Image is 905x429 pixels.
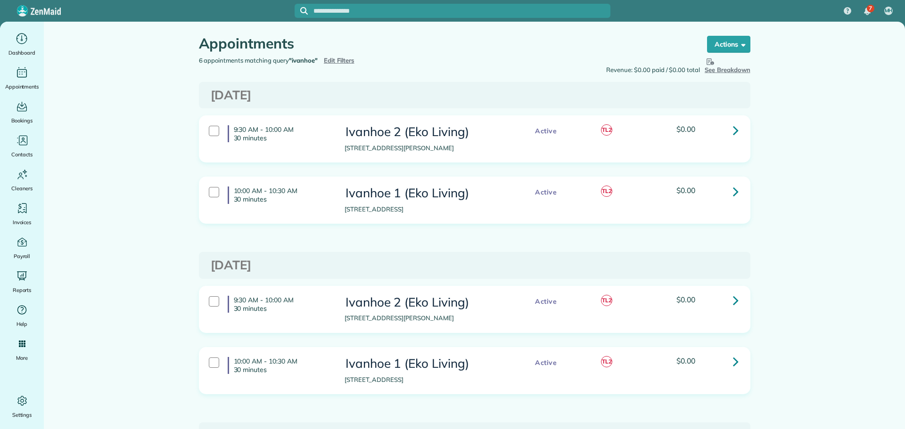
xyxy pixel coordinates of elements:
[530,296,561,308] span: Active
[234,304,330,313] p: 30 minutes
[16,319,28,329] span: Help
[11,116,33,125] span: Bookings
[676,186,695,195] span: $0.00
[4,268,40,295] a: Reports
[4,99,40,125] a: Bookings
[228,357,330,374] h4: 10:00 AM - 10:30 AM
[676,124,695,134] span: $0.00
[211,89,739,102] h3: [DATE]
[345,205,511,214] p: [STREET_ADDRESS]
[12,410,32,420] span: Settings
[13,285,32,295] span: Reports
[601,124,612,136] span: TL2
[705,56,750,75] button: See Breakdown
[13,218,32,227] span: Invoices
[869,5,872,12] span: 7
[211,259,739,272] h3: [DATE]
[345,357,511,371] h3: Ivanhoe 1 (Eko Living)
[228,125,330,142] h4: 9:30 AM - 10:00 AM
[4,302,40,329] a: Help
[16,353,28,363] span: More
[601,356,612,367] span: TL2
[300,7,308,15] svg: Focus search
[601,186,612,197] span: TL2
[676,356,695,365] span: $0.00
[4,201,40,227] a: Invoices
[8,48,35,57] span: Dashboard
[345,296,511,309] h3: Ivanhoe 2 (Eko Living)
[857,1,877,22] div: 7 unread notifications
[4,235,40,261] a: Payroll
[676,295,695,304] span: $0.00
[4,393,40,420] a: Settings
[345,125,511,139] h3: Ivanhoe 2 (Eko Living)
[14,251,31,261] span: Payroll
[707,36,750,53] button: Actions
[606,65,700,75] span: Revenue: $0.00 paid / $0.00 total
[530,186,561,198] span: Active
[530,125,561,137] span: Active
[530,357,561,369] span: Active
[705,56,750,73] span: See Breakdown
[345,314,511,323] p: [STREET_ADDRESS][PERSON_NAME]
[885,7,893,15] span: MH
[234,365,330,374] p: 30 minutes
[345,375,511,385] p: [STREET_ADDRESS]
[345,144,511,153] p: [STREET_ADDRESS][PERSON_NAME]
[324,57,354,64] a: Edit Filters
[5,82,39,91] span: Appointments
[4,65,40,91] a: Appointments
[4,31,40,57] a: Dashboard
[4,133,40,159] a: Contacts
[4,167,40,193] a: Cleaners
[234,134,330,142] p: 30 minutes
[295,7,308,15] button: Focus search
[345,186,511,200] h3: Ivanhoe 1 (Eko Living)
[228,296,330,313] h4: 9:30 AM - 10:00 AM
[11,184,33,193] span: Cleaners
[289,57,318,64] strong: "ivanhoe"
[192,56,475,65] div: 6 appointments matching query
[228,186,330,203] h4: 10:00 AM - 10:30 AM
[11,150,33,159] span: Contacts
[601,295,612,306] span: TL2
[234,195,330,203] p: 30 minutes
[199,36,689,51] h1: Appointments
